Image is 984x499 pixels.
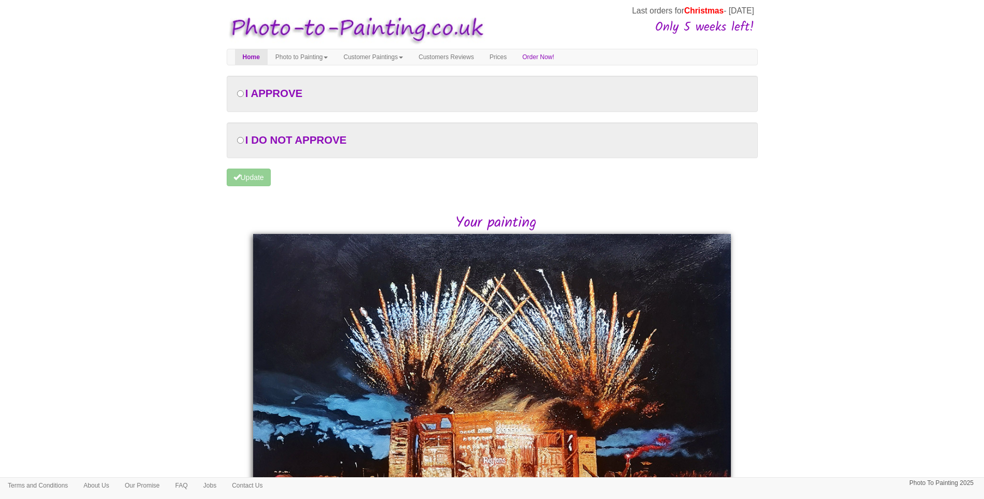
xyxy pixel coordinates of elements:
p: Photo To Painting 2025 [909,478,974,489]
a: Photo to Painting [268,49,336,65]
a: Home [235,49,268,65]
a: Prices [482,49,515,65]
a: Customers Reviews [411,49,482,65]
a: Our Promise [117,478,167,493]
span: I APPROVE [245,88,302,99]
span: Last orders for - [DATE] [632,6,754,15]
h2: Your painting [234,215,758,231]
a: Jobs [196,478,224,493]
span: Christmas [684,6,724,15]
a: About Us [76,478,117,493]
img: Photo to Painting [221,9,487,49]
a: Customer Paintings [336,49,411,65]
a: FAQ [168,478,196,493]
span: I DO NOT APPROVE [245,134,347,146]
h3: Only 5 weeks left! [489,21,754,34]
a: Order Now! [515,49,562,65]
a: Contact Us [224,478,270,493]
